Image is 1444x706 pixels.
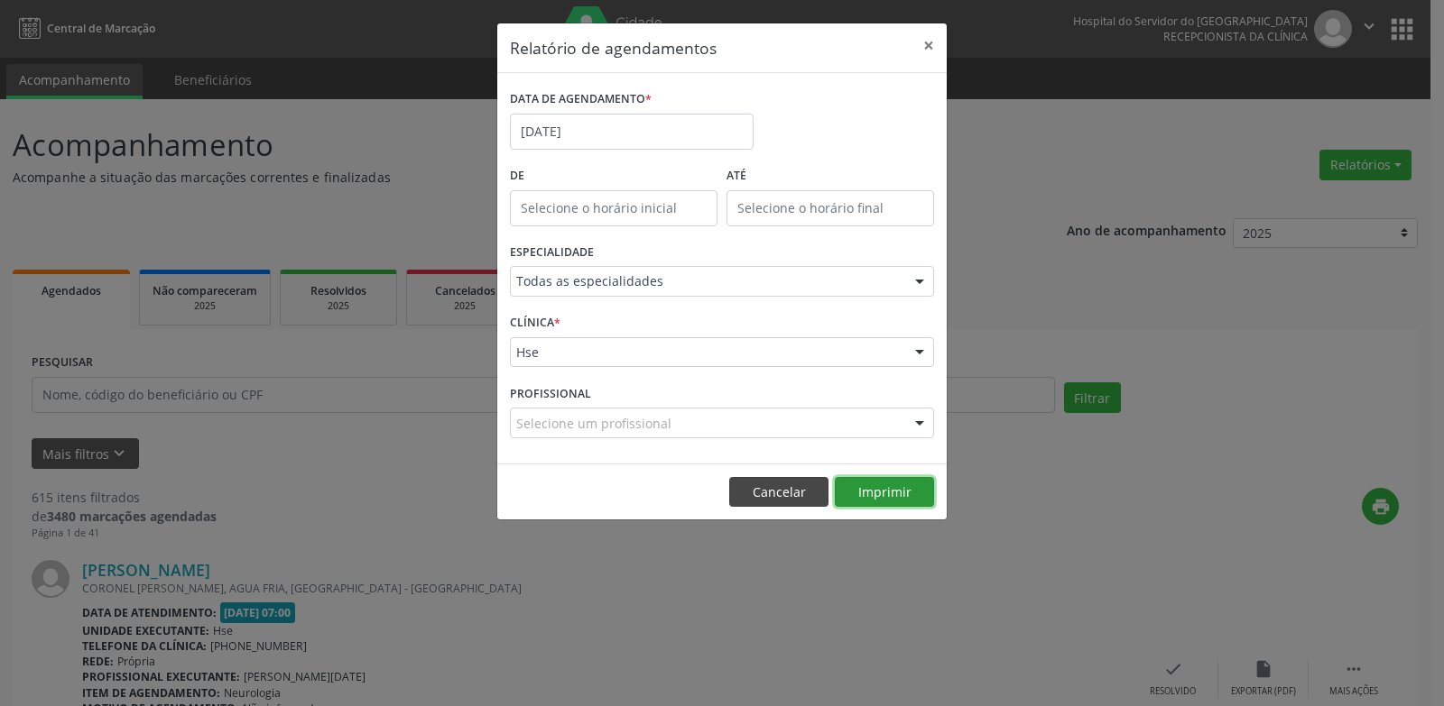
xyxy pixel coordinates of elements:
button: Imprimir [835,477,934,508]
span: Todas as especialidades [516,272,897,290]
label: DATA DE AGENDAMENTO [510,86,652,114]
h5: Relatório de agendamentos [510,36,717,60]
span: Selecione um profissional [516,414,671,433]
label: De [510,162,717,190]
label: ATÉ [727,162,934,190]
label: CLÍNICA [510,309,560,337]
label: ESPECIALIDADE [510,239,594,267]
button: Cancelar [729,477,828,508]
button: Close [911,23,947,68]
input: Selecione o horário inicial [510,190,717,226]
input: Selecione o horário final [727,190,934,226]
span: Hse [516,344,897,362]
label: PROFISSIONAL [510,380,591,408]
input: Selecione uma data ou intervalo [510,114,754,150]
